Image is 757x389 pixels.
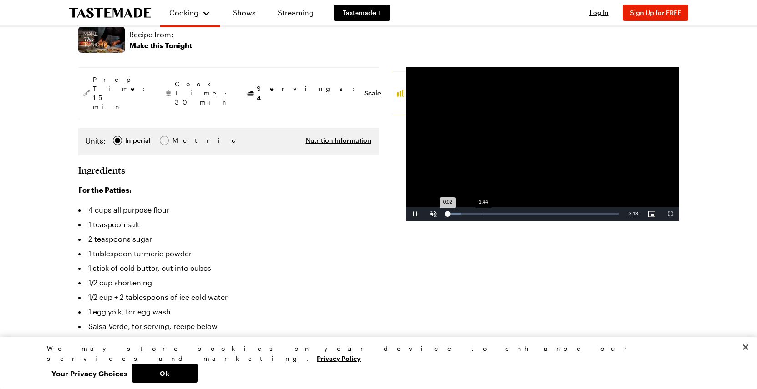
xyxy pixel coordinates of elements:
[78,232,379,246] li: 2 teaspoons sugar
[78,319,379,334] li: Salsa Verde, for serving, recipe below
[78,275,379,290] li: 1/2 cup shortening
[317,354,361,362] a: More information about your privacy, opens in a new tab
[78,203,379,217] li: 4 cups all purpose flour
[78,261,379,275] li: 1 stick of cold butter, cut into cubes
[93,75,149,111] span: Prep Time: 15 min
[173,135,193,145] span: Metric
[129,40,192,51] p: Make this Tonight
[126,135,152,145] span: Imperial
[257,84,360,103] span: Servings:
[78,27,125,53] img: Show where recipe is used
[169,4,211,22] button: Cooking
[126,135,151,145] div: Imperial
[306,136,371,145] button: Nutrition Information
[78,304,379,319] li: 1 egg yolk, for egg wash
[86,135,106,146] label: Units:
[132,364,198,383] button: Ok
[78,246,379,261] li: 1 tablespoon turmeric powder
[364,89,381,98] button: Scale
[424,207,442,221] button: Unmute
[406,67,679,221] video-js: Video Player
[47,364,132,383] button: Your Privacy Choices
[661,207,679,221] button: Fullscreen
[47,344,702,383] div: Privacy
[78,185,379,195] h3: For the Patties:
[406,207,424,221] button: Pause
[629,211,638,216] span: 8:18
[86,135,192,148] div: Imperial Metric
[129,29,192,51] a: Recipe from:Make this Tonight
[169,8,198,17] span: Cooking
[630,9,681,16] span: Sign Up for FREE
[129,29,192,40] p: Recipe from:
[78,217,379,232] li: 1 teaspoon salt
[643,207,661,221] button: Picture-in-Picture
[589,9,609,16] span: Log In
[78,290,379,304] li: 1/2 cup + 2 tablespoons of ice cold water
[628,211,629,216] span: -
[736,337,756,357] button: Close
[343,8,381,17] span: Tastemade +
[581,8,617,17] button: Log In
[78,165,125,175] h2: Ingredients
[257,93,261,102] span: 4
[175,80,231,107] span: Cook Time: 30 min
[334,5,390,21] a: Tastemade +
[623,5,688,21] button: Sign Up for FREE
[447,213,619,215] div: Progress Bar
[47,344,702,364] div: We may store cookies on your device to enhance our services and marketing.
[69,8,151,18] a: To Tastemade Home Page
